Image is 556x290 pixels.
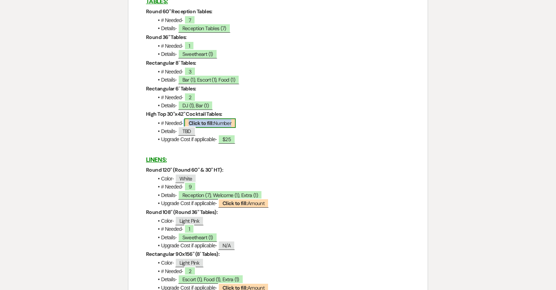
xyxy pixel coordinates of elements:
span: 1 [184,41,194,50]
strong: Round 120" (Round 60" & 30" HT): [146,167,223,173]
li: Details- [153,24,410,32]
span: 1 [184,224,194,233]
strong: Round 36" Tables: [146,34,186,40]
span: Reception (7), Welcome (1), Extra (1) [178,190,262,200]
span: Light Pink [175,216,204,225]
b: Click to fill: [222,200,247,207]
li: Upgrade Cost if applicable- [153,199,410,207]
b: Click to fill: [189,120,214,126]
li: # Needed- [153,42,410,50]
li: # Needed- [153,183,410,191]
li: Details- [153,76,410,84]
li: Upgrade Cost if applicable- [153,241,410,250]
li: Details- [153,275,410,283]
span: Amount [218,198,269,208]
span: Sweetheart (1) [178,49,217,58]
li: # Needed- [153,68,410,76]
span: Bar (1), Escort (1), Food (1) [178,75,239,84]
u: LINENS: [146,156,167,164]
span: Sweetheart (1) [178,233,217,242]
li: Details- [153,101,410,110]
strong: Rectangular 8' Tables: [146,60,196,66]
li: Details- [153,50,410,58]
span: 9 [184,182,196,191]
li: Details- [153,127,410,135]
strong: High Top 30"x42" Cocktail Tables: [146,111,222,117]
span: Reception Tables (7) [178,24,231,33]
span: 7 [184,15,195,25]
span: DJ (1), Bar (1) [178,101,213,110]
strong: Rectangular 90x156" (8' Tables): [146,251,220,257]
span: $25 [218,135,235,144]
li: Upgrade Cost if applicable- [153,135,410,143]
span: N/A [218,241,235,250]
span: Number [184,118,236,128]
span: 3 [184,67,196,76]
li: # Needed- [153,16,410,24]
strong: Round 108" (Round 36" Tables): [146,209,218,215]
strong: Round 60" Reception Tables: [146,8,213,15]
li: Details- [153,191,410,199]
li: Color- [153,175,410,183]
span: 2 [184,266,196,276]
li: Color- [153,259,410,267]
li: Color- [153,217,410,225]
span: TBD [178,126,196,136]
li: # Needed- [153,225,410,233]
li: Details- [153,233,410,241]
li: # Needed- [153,93,410,101]
li: # Needed- [153,267,410,275]
span: 2 [184,93,196,102]
strong: Rectangular 6' Tables: [146,85,196,92]
span: Light Pink [175,258,204,267]
li: # Needed- [153,119,410,127]
span: White [175,174,197,183]
span: Escort (1), Food (1), Extra (1) [178,275,243,284]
